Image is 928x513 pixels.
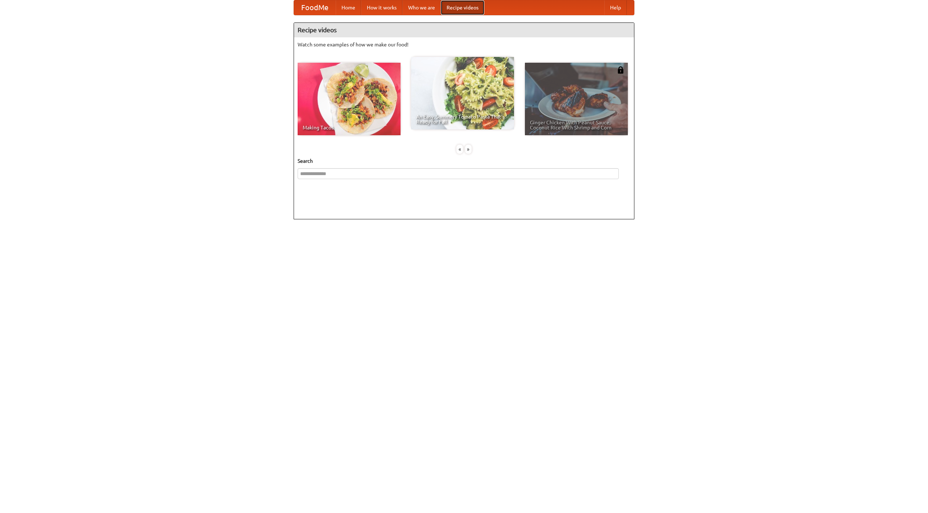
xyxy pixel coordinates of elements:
span: Making Tacos [303,125,395,130]
a: Home [336,0,361,15]
a: Help [604,0,627,15]
a: Who we are [402,0,441,15]
h5: Search [298,157,630,165]
a: Making Tacos [298,63,401,135]
h4: Recipe videos [294,23,634,37]
a: Recipe videos [441,0,484,15]
p: Watch some examples of how we make our food! [298,41,630,48]
span: An Easy, Summery Tomato Pasta That's Ready for Fall [416,114,509,124]
a: An Easy, Summery Tomato Pasta That's Ready for Fall [411,57,514,129]
a: FoodMe [294,0,336,15]
div: « [456,145,463,154]
img: 483408.png [617,66,624,74]
div: » [465,145,472,154]
a: How it works [361,0,402,15]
